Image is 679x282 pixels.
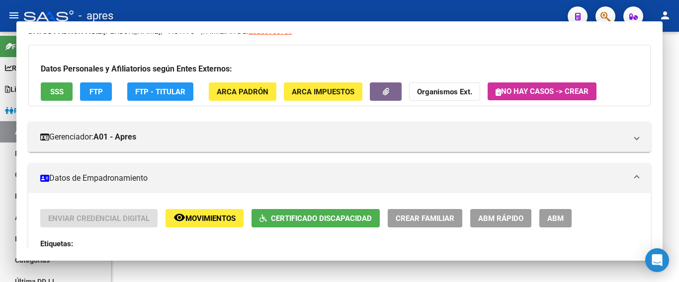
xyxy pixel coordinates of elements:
[93,131,136,143] strong: A01 - Apres
[40,172,627,184] mat-panel-title: Datos de Empadronamiento
[271,214,372,223] span: Certificado Discapacidad
[470,209,531,227] button: ABM Rápido
[284,82,362,101] button: ARCA Impuestos
[41,82,73,101] button: SSS
[50,87,64,96] span: SSS
[5,63,41,73] span: Reportes
[28,27,292,36] i: | ACTIVO |
[396,214,454,223] span: Crear Familiar
[166,209,244,227] button: Movimientos
[388,209,462,227] button: Crear Familiar
[79,5,113,27] span: - apres
[5,84,92,95] span: Liquidación de Convenios
[409,82,480,101] button: Organismos Ext.
[28,27,103,36] strong: DATOS PADRÓN ÁGIL:
[209,82,276,101] button: ARCA Padrón
[40,239,73,248] strong: Etiquetas:
[659,9,671,21] mat-icon: person
[5,105,37,116] span: Padrón
[185,214,236,223] span: Movimientos
[28,122,651,152] mat-expansion-panel-header: Gerenciador:A01 - Apres
[252,209,380,227] button: Certificado Discapacidad
[89,87,103,96] span: FTP
[40,131,627,143] mat-panel-title: Gerenciador:
[40,209,158,227] button: Enviar Credencial Digital
[5,41,57,52] span: Firma Express
[217,87,268,96] span: ARCA Padrón
[173,211,185,223] mat-icon: remove_red_eye
[8,9,20,21] mat-icon: menu
[417,87,472,96] strong: Organismos Ext.
[135,87,185,96] span: FTP - Titular
[249,27,292,36] span: 23250953739
[478,214,523,223] span: ABM Rápido
[539,209,572,227] button: ABM
[488,82,596,100] button: No hay casos -> Crear
[41,63,638,75] h3: Datos Personales y Afiliatorios según Entes Externos:
[80,82,112,101] button: FTP
[28,27,161,36] span: [PERSON_NAME]
[292,87,354,96] span: ARCA Impuestos
[48,214,150,223] span: Enviar Credencial Digital
[203,27,292,36] span: FAMILIAR DE:
[496,87,589,96] span: No hay casos -> Crear
[547,214,564,223] span: ABM
[645,248,669,272] div: Open Intercom Messenger
[127,82,193,101] button: FTP - Titular
[28,163,651,193] mat-expansion-panel-header: Datos de Empadronamiento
